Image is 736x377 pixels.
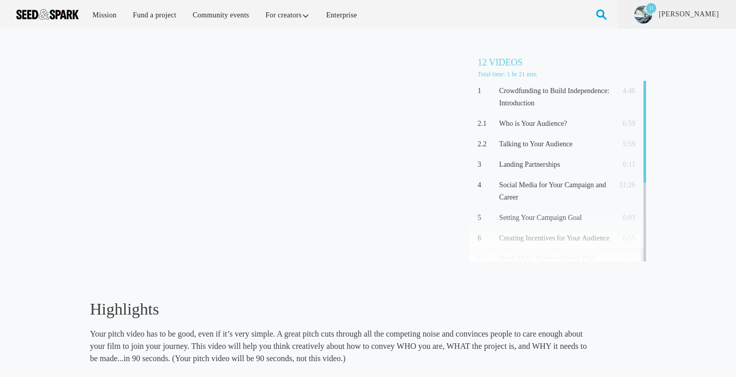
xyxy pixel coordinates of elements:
[477,232,495,245] p: 6
[499,232,610,245] p: Creating Incentives for Your Audience
[477,212,495,224] p: 5
[90,328,590,365] p: Your pitch video has to be good, even if it’s very simple. A great pitch cuts through all the com...
[126,4,183,26] a: Fund a project
[614,179,635,191] p: 11:26
[477,55,646,70] h5: 12 Videos
[614,253,635,265] p: 4:44
[90,298,590,320] h3: Highlights
[477,253,495,265] p: 7
[634,6,652,24] img: a19033a78017868c.jpg
[319,4,364,26] a: Enterprise
[499,138,610,150] p: Talking to Your Audience
[477,179,495,191] p: 4
[499,85,610,109] p: Crowdfunding to Build Independence: Introduction
[658,9,720,19] a: [PERSON_NAME]
[614,159,635,171] p: 6:11
[477,138,495,150] p: 2.2
[477,159,495,171] p: 3
[614,138,635,150] p: 5:59
[499,159,610,171] p: Landing Partnerships
[259,4,317,26] a: For creators
[614,232,635,245] p: 6:55
[186,4,257,26] a: Community events
[16,9,79,19] img: Seed amp; Spark
[614,118,635,130] p: 6:59
[499,253,610,277] p: Don’t Make Another Boring Pitch Video.
[477,85,495,97] p: 1
[646,3,656,13] p: 11
[499,179,610,204] p: Social Media for Your Campaign and Career
[499,118,610,130] p: Who is Your Audience?
[614,212,635,224] p: 6:03
[477,118,495,130] p: 2.1
[499,212,610,224] p: Setting Your Campaign Goal
[477,70,646,79] p: Total time: 1 hr 21 min
[614,85,635,97] p: 4:46
[85,4,124,26] a: Mission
